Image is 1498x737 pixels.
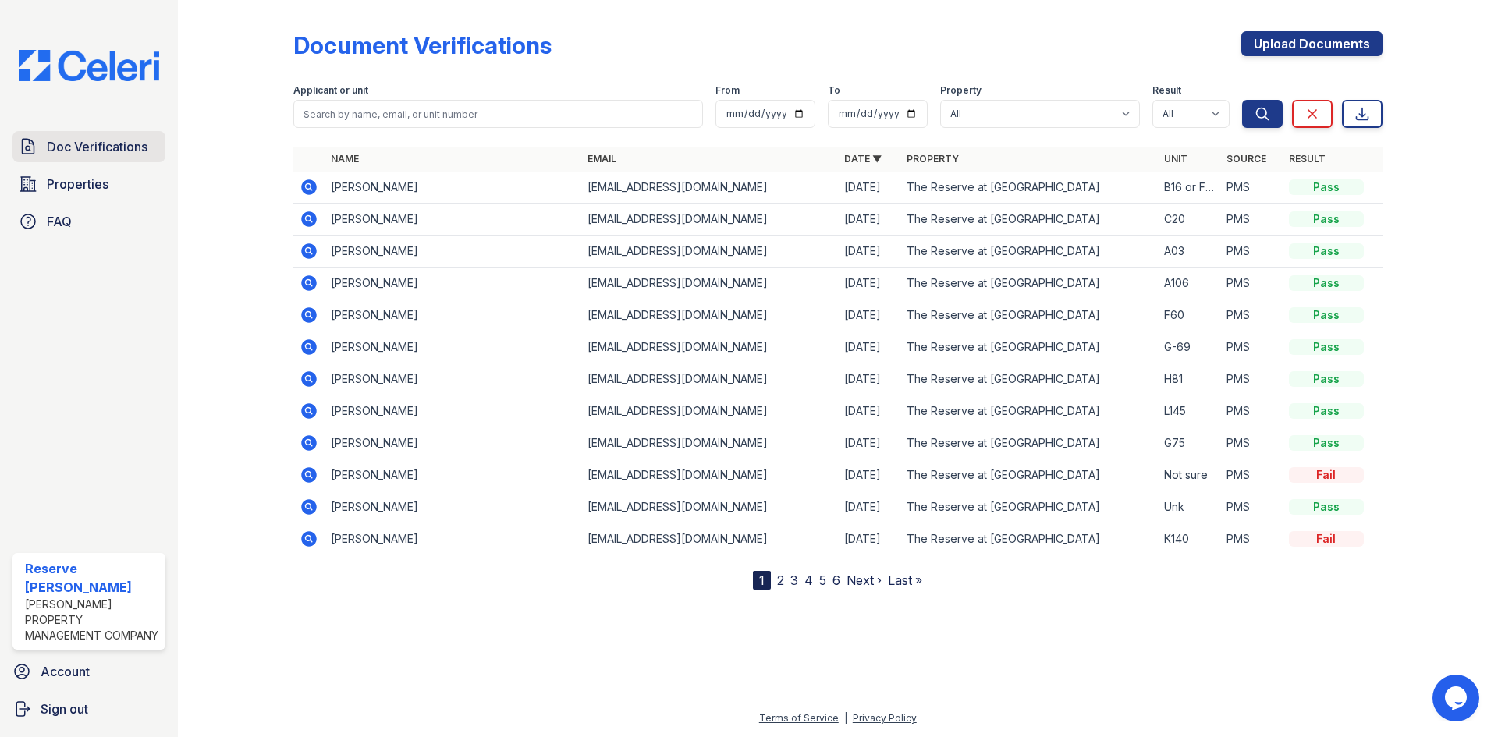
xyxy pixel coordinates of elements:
[293,31,552,59] div: Document Verifications
[12,131,165,162] a: Doc Verifications
[12,206,165,237] a: FAQ
[1220,172,1283,204] td: PMS
[1220,299,1283,331] td: PMS
[325,363,581,395] td: [PERSON_NAME]
[293,100,703,128] input: Search by name, email, or unit number
[838,172,900,204] td: [DATE]
[581,331,838,363] td: [EMAIL_ADDRESS][DOMAIN_NAME]
[1289,435,1364,451] div: Pass
[581,299,838,331] td: [EMAIL_ADDRESS][DOMAIN_NAME]
[940,84,982,97] label: Property
[581,459,838,491] td: [EMAIL_ADDRESS][DOMAIN_NAME]
[900,172,1157,204] td: The Reserve at [GEOGRAPHIC_DATA]
[838,363,900,395] td: [DATE]
[1158,204,1220,236] td: C20
[12,168,165,200] a: Properties
[1164,153,1187,165] a: Unit
[1289,153,1326,165] a: Result
[6,693,172,725] a: Sign out
[1158,427,1220,459] td: G75
[1289,499,1364,515] div: Pass
[587,153,616,165] a: Email
[325,331,581,363] td: [PERSON_NAME]
[900,236,1157,268] td: The Reserve at [GEOGRAPHIC_DATA]
[838,427,900,459] td: [DATE]
[1220,204,1283,236] td: PMS
[900,427,1157,459] td: The Reserve at [GEOGRAPHIC_DATA]
[900,331,1157,363] td: The Reserve at [GEOGRAPHIC_DATA]
[1241,31,1383,56] a: Upload Documents
[838,299,900,331] td: [DATE]
[1289,275,1364,291] div: Pass
[1152,84,1181,97] label: Result
[753,571,771,590] div: 1
[828,84,840,97] label: To
[838,395,900,427] td: [DATE]
[581,172,838,204] td: [EMAIL_ADDRESS][DOMAIN_NAME]
[900,268,1157,299] td: The Reserve at [GEOGRAPHIC_DATA]
[900,459,1157,491] td: The Reserve at [GEOGRAPHIC_DATA]
[838,204,900,236] td: [DATE]
[47,175,108,193] span: Properties
[293,84,368,97] label: Applicant or unit
[47,212,72,231] span: FAQ
[1220,268,1283,299] td: PMS
[1220,491,1283,523] td: PMS
[900,363,1157,395] td: The Reserve at [GEOGRAPHIC_DATA]
[1220,459,1283,491] td: PMS
[325,523,581,555] td: [PERSON_NAME]
[1158,268,1220,299] td: A106
[1289,531,1364,547] div: Fail
[900,395,1157,427] td: The Reserve at [GEOGRAPHIC_DATA]
[325,427,581,459] td: [PERSON_NAME]
[844,712,847,724] div: |
[804,572,813,588] a: 4
[759,712,839,724] a: Terms of Service
[581,363,838,395] td: [EMAIL_ADDRESS][DOMAIN_NAME]
[325,172,581,204] td: [PERSON_NAME]
[581,427,838,459] td: [EMAIL_ADDRESS][DOMAIN_NAME]
[1220,331,1283,363] td: PMS
[1220,427,1283,459] td: PMS
[1158,236,1220,268] td: A03
[1220,363,1283,395] td: PMS
[900,523,1157,555] td: The Reserve at [GEOGRAPHIC_DATA]
[325,299,581,331] td: [PERSON_NAME]
[1158,491,1220,523] td: Unk
[581,395,838,427] td: [EMAIL_ADDRESS][DOMAIN_NAME]
[325,268,581,299] td: [PERSON_NAME]
[325,491,581,523] td: [PERSON_NAME]
[888,572,922,588] a: Last »
[847,572,882,588] a: Next ›
[1158,299,1220,331] td: F60
[819,572,826,588] a: 5
[1432,675,1482,721] iframe: chat widget
[1158,363,1220,395] td: H81
[838,491,900,523] td: [DATE]
[1289,211,1364,227] div: Pass
[581,268,838,299] td: [EMAIL_ADDRESS][DOMAIN_NAME]
[325,395,581,427] td: [PERSON_NAME]
[844,153,882,165] a: Date ▼
[1289,403,1364,419] div: Pass
[853,712,917,724] a: Privacy Policy
[900,204,1157,236] td: The Reserve at [GEOGRAPHIC_DATA]
[1158,172,1220,204] td: B16 or F56
[1158,331,1220,363] td: G-69
[715,84,740,97] label: From
[1289,339,1364,355] div: Pass
[1158,395,1220,427] td: L145
[581,236,838,268] td: [EMAIL_ADDRESS][DOMAIN_NAME]
[838,459,900,491] td: [DATE]
[1289,467,1364,483] div: Fail
[25,559,159,597] div: Reserve [PERSON_NAME]
[1289,243,1364,259] div: Pass
[325,236,581,268] td: [PERSON_NAME]
[900,491,1157,523] td: The Reserve at [GEOGRAPHIC_DATA]
[47,137,147,156] span: Doc Verifications
[1289,307,1364,323] div: Pass
[838,523,900,555] td: [DATE]
[832,572,840,588] a: 6
[838,236,900,268] td: [DATE]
